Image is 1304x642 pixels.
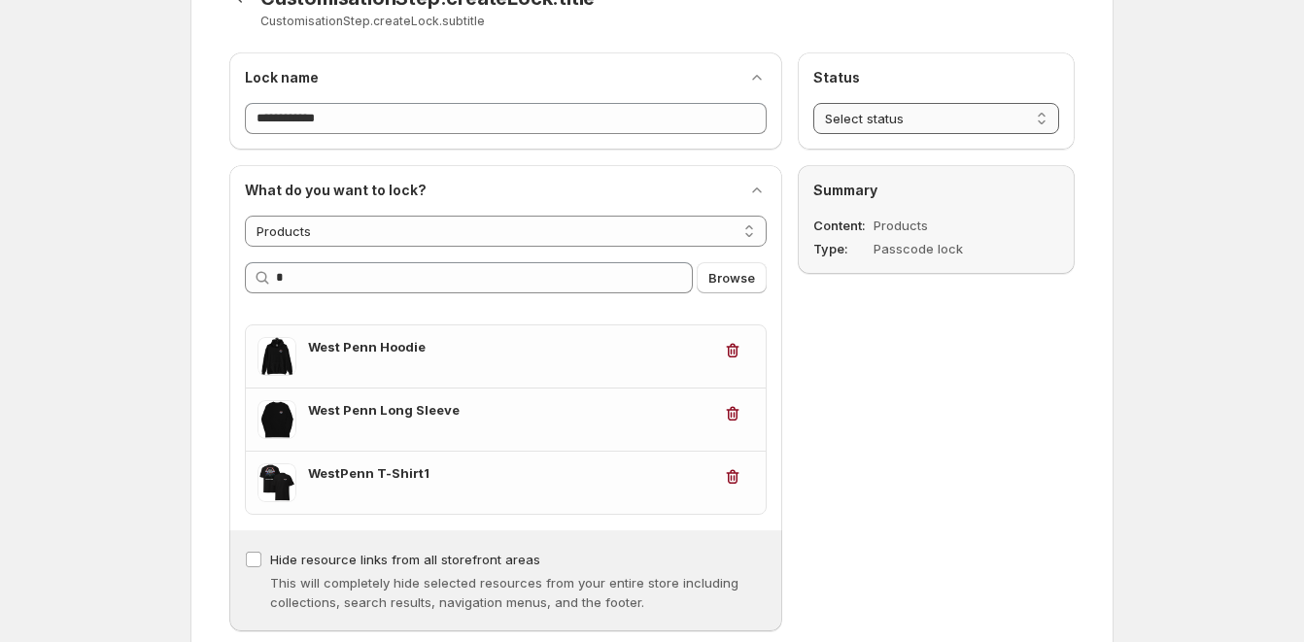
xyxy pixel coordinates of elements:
dd: Products [874,216,1009,235]
h3: West Penn Hoodie [308,337,711,356]
p: CustomisationStep.createLock.subtitle [260,14,831,29]
h2: Summary [813,181,1059,200]
button: Browse [697,262,767,293]
h2: Status [813,68,1059,87]
span: Hide resource links from all storefront areas [270,552,540,567]
span: Browse [708,268,755,287]
h2: What do you want to lock? [245,181,427,200]
h3: West Penn Long Sleeve [308,400,711,420]
dt: Content : [813,216,870,235]
h2: Lock name [245,68,319,87]
span: This will completely hide selected resources from your entire store including collections, search... [270,575,738,610]
dt: Type : [813,239,870,258]
dd: Passcode lock [874,239,1009,258]
h3: WestPenn T-Shirt1 [308,463,711,483]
